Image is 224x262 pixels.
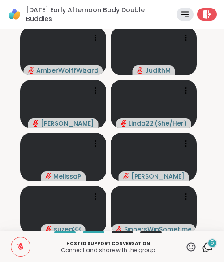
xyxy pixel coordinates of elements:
[36,240,180,247] p: Hosted support conversation
[116,226,122,232] span: audio-muted
[124,225,191,234] span: SinnersWinSometimes
[54,225,81,234] span: suzeq33
[155,119,187,128] span: ( She/Her )
[28,67,34,74] span: audio-muted
[137,67,143,74] span: audio-muted
[121,120,127,127] span: audio-muted
[45,173,52,179] span: audio-muted
[41,119,94,128] span: [PERSON_NAME]
[7,7,22,22] img: ShareWell Logomark
[26,5,168,23] span: [DATE] Early Afternoon Body Double Buddies
[36,247,180,254] p: Connect and share with the group
[131,172,185,181] span: [PERSON_NAME]
[129,119,154,128] span: Linda22
[33,120,39,127] span: audio-muted
[145,66,171,75] span: JudithM
[36,66,99,75] span: AmberWolffWizard
[211,239,214,247] span: 5
[46,226,52,232] span: audio-muted
[53,172,81,181] span: MelissaP
[123,173,129,179] span: audio-muted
